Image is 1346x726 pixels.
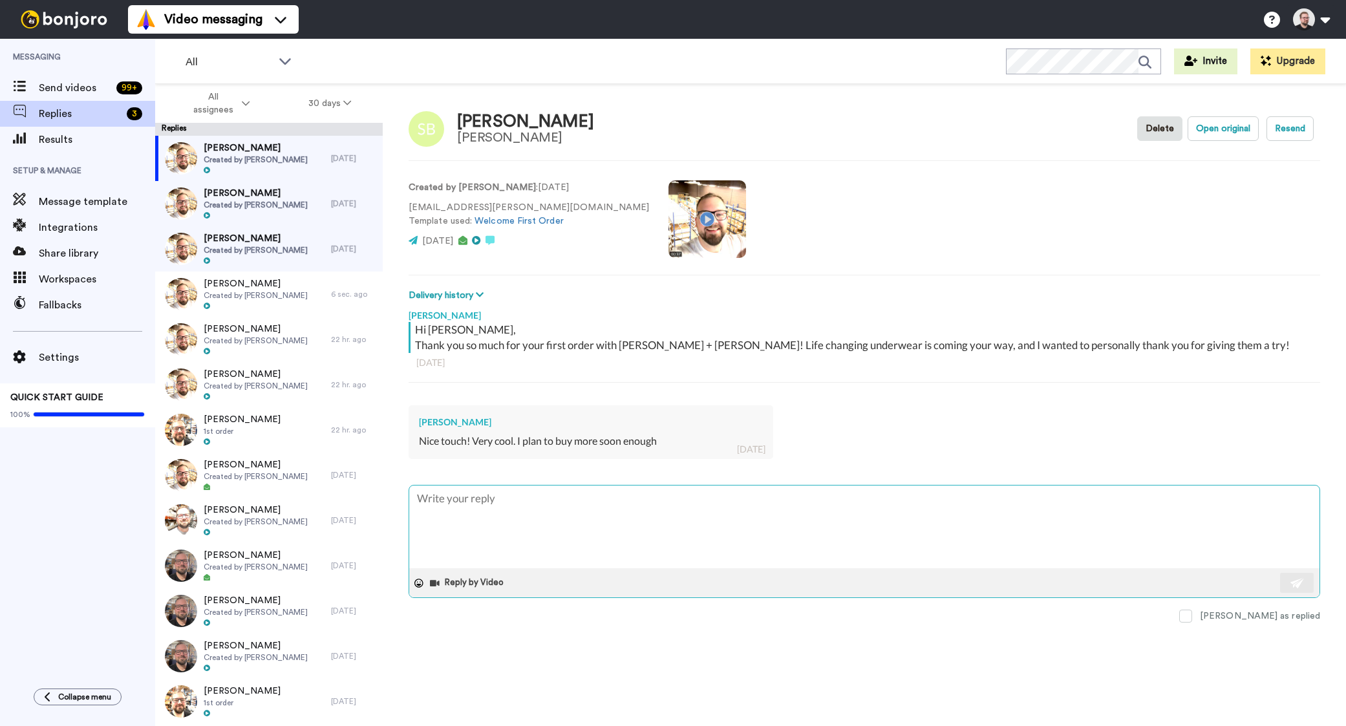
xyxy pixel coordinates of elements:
[165,595,197,627] img: 33ab509e-1088-4b8e-bef0-136f98130ee2-thumb.jpg
[1250,48,1325,74] button: Upgrade
[165,504,197,537] img: 41689fec-4445-421a-b3cf-d50069c31026-thumb.jpg
[39,272,155,287] span: Workspaces
[204,639,308,652] span: [PERSON_NAME]
[204,594,308,607] span: [PERSON_NAME]
[155,317,383,362] a: [PERSON_NAME]Created by [PERSON_NAME]22 hr. ago
[155,679,383,724] a: [PERSON_NAME]1st order[DATE]
[204,323,308,336] span: [PERSON_NAME]
[204,517,308,527] span: Created by [PERSON_NAME]
[457,131,594,145] div: [PERSON_NAME]
[155,407,383,453] a: [PERSON_NAME]1st order22 hr. ago
[165,414,197,446] img: efa524da-70a9-41f2-aa42-4cb2d5cfdec7-thumb.jpg
[10,393,103,402] span: QUICK START GUIDE
[331,425,376,435] div: 22 hr. ago
[186,54,272,70] span: All
[127,107,142,120] div: 3
[39,106,122,122] span: Replies
[737,443,765,456] div: [DATE]
[409,303,1320,322] div: [PERSON_NAME]
[165,368,197,401] img: 11682276-afbd-4b54-bc4a-fbbc98e51baf-thumb.jpg
[331,153,376,164] div: [DATE]
[165,323,197,356] img: 11682276-afbd-4b54-bc4a-fbbc98e51baf-thumb.jpg
[165,685,197,718] img: efa524da-70a9-41f2-aa42-4cb2d5cfdec7-thumb.jpg
[331,198,376,209] div: [DATE]
[165,459,197,491] img: 11682276-afbd-4b54-bc4a-fbbc98e51baf-thumb.jpg
[422,237,453,246] span: [DATE]
[155,136,383,181] a: [PERSON_NAME]Created by [PERSON_NAME][DATE]
[1290,578,1305,588] img: send-white.svg
[331,289,376,299] div: 6 sec. ago
[39,220,155,235] span: Integrations
[155,634,383,679] a: [PERSON_NAME]Created by [PERSON_NAME][DATE]
[155,362,383,407] a: [PERSON_NAME]Created by [PERSON_NAME]22 hr. ago
[1266,116,1314,141] button: Resend
[204,187,308,200] span: [PERSON_NAME]
[16,10,112,28] img: bj-logo-header-white.svg
[429,573,507,593] button: Reply by Video
[204,232,308,245] span: [PERSON_NAME]
[204,142,308,155] span: [PERSON_NAME]
[1137,116,1182,141] button: Delete
[331,696,376,707] div: [DATE]
[331,379,376,390] div: 22 hr. ago
[34,689,122,705] button: Collapse menu
[204,381,308,391] span: Created by [PERSON_NAME]
[155,588,383,634] a: [PERSON_NAME]Created by [PERSON_NAME][DATE]
[204,562,308,572] span: Created by [PERSON_NAME]
[457,112,594,131] div: [PERSON_NAME]
[39,80,111,96] span: Send videos
[10,409,30,420] span: 100%
[204,471,308,482] span: Created by [PERSON_NAME]
[165,278,197,310] img: 11682276-afbd-4b54-bc4a-fbbc98e51baf-thumb.jpg
[155,123,383,136] div: Replies
[204,549,308,562] span: [PERSON_NAME]
[165,233,197,265] img: 11682276-afbd-4b54-bc4a-fbbc98e51baf-thumb.jpg
[39,350,155,365] span: Settings
[204,698,281,708] span: 1st order
[158,85,279,122] button: All assignees
[155,543,383,588] a: [PERSON_NAME]Created by [PERSON_NAME][DATE]
[331,244,376,254] div: [DATE]
[116,81,142,94] div: 99 +
[279,92,381,115] button: 30 days
[204,652,308,663] span: Created by [PERSON_NAME]
[331,561,376,571] div: [DATE]
[419,416,763,429] div: [PERSON_NAME]
[331,606,376,616] div: [DATE]
[39,132,155,147] span: Results
[331,515,376,526] div: [DATE]
[165,142,197,175] img: 11682276-afbd-4b54-bc4a-fbbc98e51baf-thumb.jpg
[204,200,308,210] span: Created by [PERSON_NAME]
[39,194,155,209] span: Message template
[331,470,376,480] div: [DATE]
[1200,610,1320,623] div: [PERSON_NAME] as replied
[204,245,308,255] span: Created by [PERSON_NAME]
[409,183,536,192] strong: Created by [PERSON_NAME]
[204,607,308,617] span: Created by [PERSON_NAME]
[409,201,649,228] p: [EMAIL_ADDRESS][PERSON_NAME][DOMAIN_NAME] Template used:
[165,640,197,672] img: 33ab509e-1088-4b8e-bef0-136f98130ee2-thumb.jpg
[204,290,308,301] span: Created by [PERSON_NAME]
[409,181,649,195] p: : [DATE]
[155,498,383,543] a: [PERSON_NAME]Created by [PERSON_NAME][DATE]
[155,453,383,498] a: [PERSON_NAME]Created by [PERSON_NAME][DATE]
[204,413,281,426] span: [PERSON_NAME]
[204,368,308,381] span: [PERSON_NAME]
[155,226,383,272] a: [PERSON_NAME]Created by [PERSON_NAME][DATE]
[136,9,156,30] img: vm-color.svg
[165,550,197,582] img: 33ab509e-1088-4b8e-bef0-136f98130ee2-thumb.jpg
[165,187,197,220] img: 11682276-afbd-4b54-bc4a-fbbc98e51baf-thumb.jpg
[1174,48,1237,74] button: Invite
[187,91,239,116] span: All assignees
[331,334,376,345] div: 22 hr. ago
[164,10,262,28] span: Video messaging
[58,692,111,702] span: Collapse menu
[204,277,308,290] span: [PERSON_NAME]
[39,246,155,261] span: Share library
[204,155,308,165] span: Created by [PERSON_NAME]
[1188,116,1259,141] button: Open original
[204,504,308,517] span: [PERSON_NAME]
[204,685,281,698] span: [PERSON_NAME]
[475,217,564,226] a: Welcome First Order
